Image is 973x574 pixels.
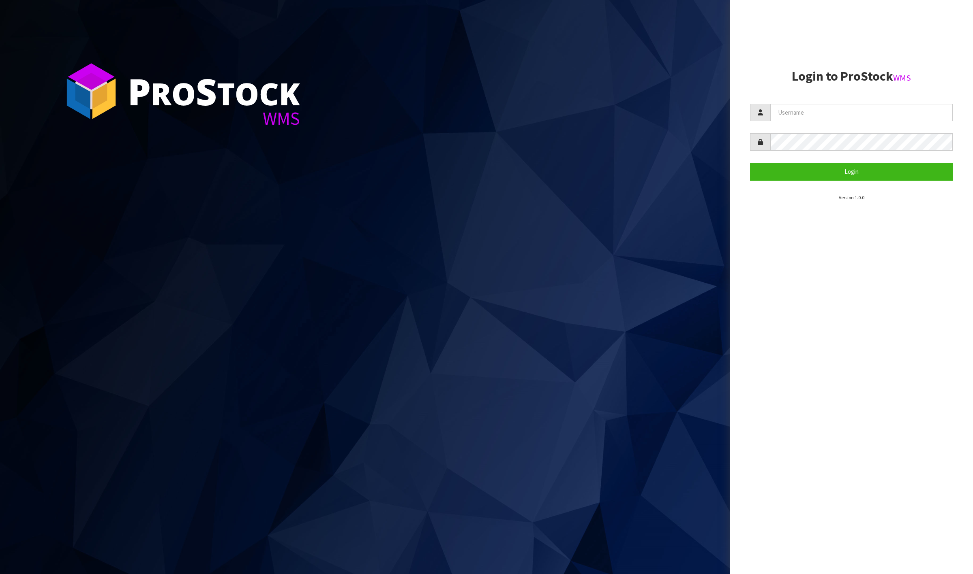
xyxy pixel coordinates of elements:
[893,73,911,83] small: WMS
[750,69,953,83] h2: Login to ProStock
[770,104,953,121] input: Username
[128,66,151,116] span: P
[128,109,300,128] div: WMS
[61,61,122,122] img: ProStock Cube
[196,66,217,116] span: S
[839,194,864,201] small: Version 1.0.0
[750,163,953,180] button: Login
[128,73,300,109] div: ro tock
